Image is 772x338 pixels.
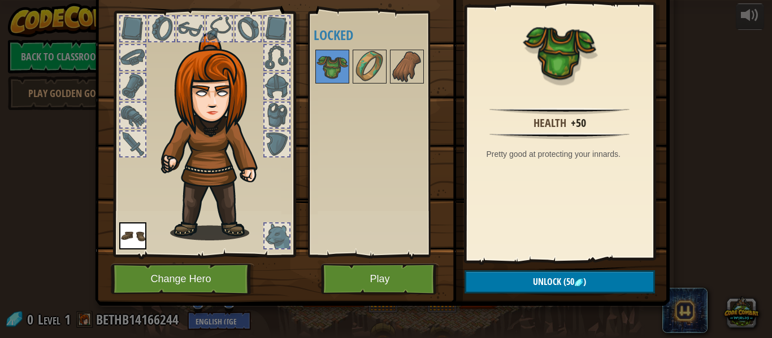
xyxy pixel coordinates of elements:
[321,264,439,295] button: Play
[523,15,596,88] img: portrait.png
[119,222,146,249] img: portrait.png
[354,51,385,82] img: portrait.png
[391,51,423,82] img: portrait.png
[487,148,639,160] div: Pretty good at protecting your innards.
[583,275,586,288] span: )
[489,133,629,139] img: hr.png
[316,51,348,82] img: portrait.png
[465,270,655,293] button: Unlock(50)
[571,115,586,131] div: +50
[533,275,561,288] span: Unlock
[574,278,583,287] img: gem.png
[111,264,254,295] button: Change Hero
[314,28,447,42] h4: Locked
[561,275,574,288] span: (50
[156,33,277,240] img: hair_f2.png
[534,115,566,131] div: Health
[489,108,629,115] img: hr.png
